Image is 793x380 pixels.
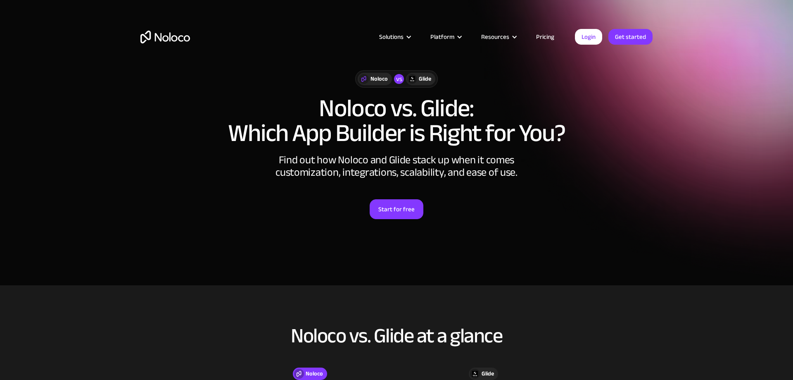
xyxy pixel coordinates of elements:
a: Pricing [526,31,565,42]
div: Glide [419,74,431,84]
div: Find out how Noloco and Glide stack up when it comes customization, integrations, scalability, an... [273,154,520,179]
div: Noloco [306,369,323,378]
h2: Noloco vs. Glide at a glance [140,325,653,347]
div: vs [394,74,404,84]
a: Start for free [370,199,423,219]
h1: Noloco vs. Glide: Which App Builder is Right for You? [140,96,653,146]
a: Login [575,29,602,45]
a: Get started [608,29,653,45]
div: Platform [420,31,471,42]
div: Resources [481,31,509,42]
div: Solutions [369,31,420,42]
div: Solutions [379,31,404,42]
a: home [140,31,190,43]
div: Platform [430,31,454,42]
div: Resources [471,31,526,42]
div: Glide [482,369,494,378]
div: Noloco [370,74,388,84]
